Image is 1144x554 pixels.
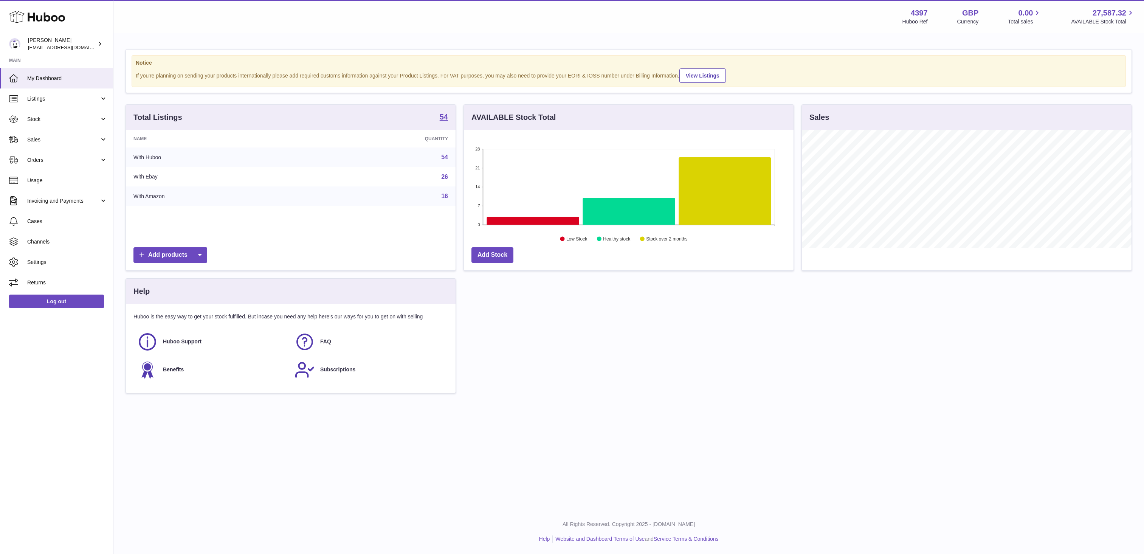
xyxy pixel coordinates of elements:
[646,236,687,242] text: Stock over 2 months
[553,535,718,543] li: and
[119,521,1138,528] p: All Rights Reserved. Copyright 2025 - [DOMAIN_NAME]
[441,174,448,180] a: 26
[28,44,111,50] span: [EMAIL_ADDRESS][DOMAIN_NAME]
[28,37,96,51] div: [PERSON_NAME]
[475,185,480,189] text: 14
[27,197,99,205] span: Invoicing and Payments
[440,113,448,121] strong: 54
[27,238,107,245] span: Channels
[679,68,726,83] a: View Listings
[654,536,719,542] a: Service Terms & Conditions
[126,147,306,167] td: With Huboo
[136,59,1122,67] strong: Notice
[1071,18,1135,25] span: AVAILABLE Stock Total
[477,222,480,227] text: 0
[962,8,978,18] strong: GBP
[27,136,99,143] span: Sales
[27,116,99,123] span: Stock
[475,147,480,151] text: 28
[902,18,928,25] div: Huboo Ref
[133,112,182,123] h3: Total Listings
[320,366,355,373] span: Subscriptions
[9,38,20,50] img: drumnnbass@gmail.com
[27,279,107,286] span: Returns
[137,332,287,352] a: Huboo Support
[911,8,928,18] strong: 4397
[320,338,331,345] span: FAQ
[295,332,444,352] a: FAQ
[1018,8,1033,18] span: 0.00
[126,186,306,206] td: With Amazon
[809,112,829,123] h3: Sales
[133,313,448,320] p: Huboo is the easy way to get your stock fulfilled. But incase you need any help here's our ways f...
[477,203,480,208] text: 7
[27,95,99,102] span: Listings
[555,536,645,542] a: Website and Dashboard Terms of Use
[1008,8,1042,25] a: 0.00 Total sales
[133,286,150,296] h3: Help
[475,166,480,170] text: 21
[441,154,448,160] a: 54
[163,338,202,345] span: Huboo Support
[163,366,184,373] span: Benefits
[27,75,107,82] span: My Dashboard
[566,236,588,242] text: Low Stock
[126,130,306,147] th: Name
[136,67,1122,83] div: If you're planning on sending your products internationally please add required customs informati...
[1008,18,1042,25] span: Total sales
[471,247,513,263] a: Add Stock
[295,360,444,380] a: Subscriptions
[133,247,207,263] a: Add products
[1093,8,1126,18] span: 27,587.32
[539,536,550,542] a: Help
[27,259,107,266] span: Settings
[27,218,107,225] span: Cases
[137,360,287,380] a: Benefits
[306,130,456,147] th: Quantity
[27,157,99,164] span: Orders
[9,295,104,308] a: Log out
[471,112,556,123] h3: AVAILABLE Stock Total
[126,167,306,187] td: With Ebay
[603,236,631,242] text: Healthy stock
[27,177,107,184] span: Usage
[440,113,448,122] a: 54
[957,18,979,25] div: Currency
[1071,8,1135,25] a: 27,587.32 AVAILABLE Stock Total
[441,193,448,199] a: 16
